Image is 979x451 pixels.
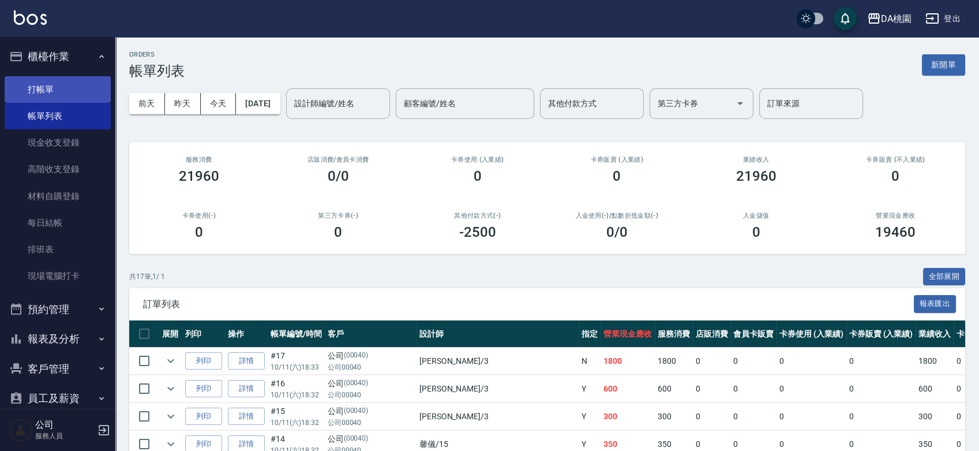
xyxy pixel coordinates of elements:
[162,408,179,425] button: expand row
[228,380,265,398] a: 詳情
[328,405,414,418] div: 公司
[5,129,111,156] a: 現金收支登錄
[268,348,325,375] td: #17
[752,224,760,240] h3: 0
[579,320,601,348] th: 指定
[271,390,322,400] p: 10/11 (六) 18:32
[201,93,237,114] button: 今天
[655,375,693,402] td: 600
[14,10,47,25] img: Logo
[344,378,369,390] p: (00040)
[655,348,693,375] td: 1800
[579,375,601,402] td: Y
[185,380,222,398] button: 列印
[916,375,954,402] td: 600
[655,320,693,348] th: 服務消費
[916,403,954,430] td: 300
[730,375,777,402] td: 0
[271,362,322,372] p: 10/11 (六) 18:33
[914,295,957,313] button: 報表匯出
[5,324,111,354] button: 報表及分析
[916,348,954,375] td: 1800
[916,320,954,348] th: 業績收入
[693,320,731,348] th: 店販消費
[5,103,111,129] a: 帳單列表
[5,383,111,413] button: 員工及薪資
[143,299,914,310] span: 訂單列表
[730,320,777,348] th: 會員卡販賣
[914,298,957,309] a: 報表匯出
[9,419,32,442] img: Person
[268,320,325,348] th: 帳單編號/時間
[129,63,185,79] h3: 帳單列表
[195,224,203,240] h3: 0
[731,94,749,113] button: Open
[840,212,952,219] h2: 營業現金應收
[344,433,369,445] p: (00040)
[693,375,731,402] td: 0
[693,348,731,375] td: 0
[268,403,325,430] td: #15
[5,354,111,384] button: 客戶管理
[225,320,268,348] th: 操作
[417,375,579,402] td: [PERSON_NAME] /3
[334,224,342,240] h3: 0
[328,362,414,372] p: 公司00040
[693,403,731,430] td: 0
[129,93,165,114] button: 前天
[236,93,280,114] button: [DATE]
[422,156,534,163] h2: 卡券使用 (入業績)
[5,183,111,210] a: 材料自購登錄
[185,408,222,426] button: 列印
[179,168,219,184] h3: 21960
[922,54,965,76] button: 新開單
[422,212,534,219] h2: 其他付款方式(-)
[579,348,601,375] td: N
[923,268,966,286] button: 全部展開
[5,295,111,325] button: 預約管理
[328,390,414,400] p: 公司00040
[159,320,182,348] th: 展開
[730,348,777,375] td: 0
[417,348,579,375] td: [PERSON_NAME] /3
[922,59,965,70] a: 新開單
[459,224,496,240] h3: -2500
[162,352,179,370] button: expand row
[881,12,912,26] div: DA桃園
[862,7,916,31] button: DA桃園
[182,320,225,348] th: 列印
[162,380,179,397] button: expand row
[271,418,322,428] p: 10/11 (六) 18:32
[891,168,899,184] h3: 0
[5,42,111,72] button: 櫃檯作業
[601,375,655,402] td: 600
[777,375,846,402] td: 0
[5,236,111,263] a: 排班表
[5,156,111,182] a: 高階收支登錄
[840,156,952,163] h2: 卡券販賣 (不入業績)
[655,403,693,430] td: 300
[474,168,482,184] h3: 0
[328,433,414,445] div: 公司
[730,403,777,430] td: 0
[129,271,165,282] p: 共 17 筆, 1 / 1
[736,168,777,184] h3: 21960
[185,352,222,370] button: 列印
[35,431,94,441] p: 服務人員
[344,350,369,362] p: (00040)
[5,76,111,103] a: 打帳單
[325,320,417,348] th: 客戶
[228,408,265,426] a: 詳情
[700,212,812,219] h2: 入金儲值
[921,8,965,29] button: 登出
[35,419,94,431] h5: 公司
[846,348,916,375] td: 0
[5,210,111,236] a: 每日結帳
[328,378,414,390] div: 公司
[561,156,673,163] h2: 卡券販賣 (入業績)
[268,375,325,402] td: #16
[777,348,846,375] td: 0
[283,212,395,219] h2: 第三方卡券(-)
[417,403,579,430] td: [PERSON_NAME] /3
[5,263,111,289] a: 現場電腦打卡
